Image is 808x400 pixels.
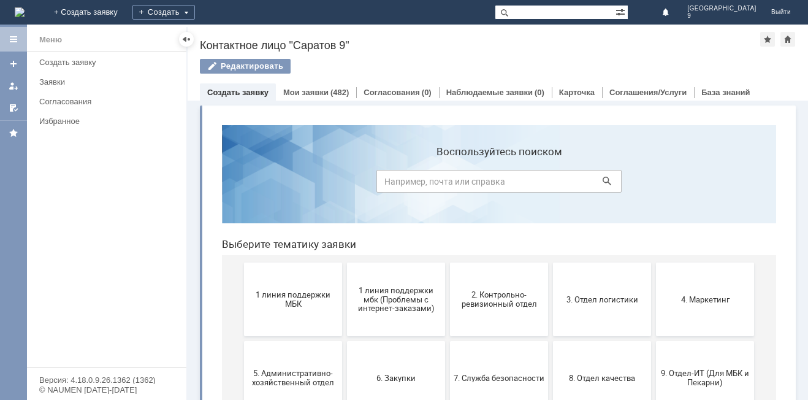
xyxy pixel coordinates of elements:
[4,98,23,118] a: Мои согласования
[341,304,439,378] button: Финансовый отдел
[345,179,435,188] span: 3. Отдел логистики
[200,39,760,52] div: Контактное лицо "Саратов 9"
[238,226,336,299] button: 7. Служба безопасности
[36,253,126,272] span: 5. Административно-хозяйственный отдел
[139,170,229,198] span: 1 линия поддержки мбк (Проблемы с интернет-заказами)
[4,54,23,74] a: Создать заявку
[701,88,750,97] a: База знаний
[39,376,174,384] div: Версия: 4.18.0.9.26.1362 (1362)
[341,147,439,221] button: 3. Отдел логистики
[242,336,332,345] span: Отдел-ИТ (Офис)
[242,258,332,267] span: 7. Служба безопасности
[15,7,25,17] a: Перейти на домашнюю страницу
[139,332,229,350] span: Отдел-ИТ (Битрикс24 и CRM)
[238,304,336,378] button: Отдел-ИТ (Офис)
[238,147,336,221] button: 2. Контрольно-ревизионный отдел
[780,32,795,47] div: Сделать домашней страницей
[616,6,628,17] span: Расширенный поиск
[39,386,174,394] div: © NAUMEN [DATE]-[DATE]
[36,175,126,193] span: 1 линия поддержки МБК
[164,30,410,42] label: Воспользуйтесь поиском
[36,336,126,345] span: Бухгалтерия (для мбк)
[444,304,542,378] button: Франчайзинг
[687,5,757,12] span: [GEOGRAPHIC_DATA]
[535,88,544,97] div: (0)
[4,76,23,96] a: Мои заявки
[139,258,229,267] span: 6. Закупки
[444,147,542,221] button: 4. Маркетинг
[39,77,179,87] div: Заявки
[446,88,533,97] a: Наблюдаемые заявки
[39,97,179,106] div: Согласования
[687,12,757,20] span: 9
[207,88,269,97] a: Создать заявку
[15,7,25,17] img: logo
[364,88,420,97] a: Согласования
[39,58,179,67] div: Создать заявку
[135,147,233,221] button: 1 линия поддержки мбк (Проблемы с интернет-заказами)
[444,226,542,299] button: 9. Отдел-ИТ (Для МБК и Пекарни)
[39,33,62,47] div: Меню
[760,32,775,47] div: Добавить в избранное
[242,175,332,193] span: 2. Контрольно-ревизионный отдел
[34,53,184,72] a: Создать заявку
[32,147,130,221] button: 1 линия поддержки МБК
[135,304,233,378] button: Отдел-ИТ (Битрикс24 и CRM)
[559,88,595,97] a: Карточка
[34,92,184,111] a: Согласования
[448,253,538,272] span: 9. Отдел-ИТ (Для МБК и Пекарни)
[345,258,435,267] span: 8. Отдел качества
[448,179,538,188] span: 4. Маркетинг
[132,5,195,20] div: Создать
[330,88,349,97] div: (482)
[32,304,130,378] button: Бухгалтерия (для мбк)
[609,88,687,97] a: Соглашения/Услуги
[341,226,439,299] button: 8. Отдел качества
[10,123,564,135] header: Выберите тематику заявки
[164,55,410,77] input: Например, почта или справка
[32,226,130,299] button: 5. Административно-хозяйственный отдел
[39,117,166,126] div: Избранное
[422,88,432,97] div: (0)
[135,226,233,299] button: 6. Закупки
[448,336,538,345] span: Франчайзинг
[345,336,435,345] span: Финансовый отдел
[283,88,329,97] a: Мои заявки
[179,32,194,47] div: Скрыть меню
[34,72,184,91] a: Заявки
